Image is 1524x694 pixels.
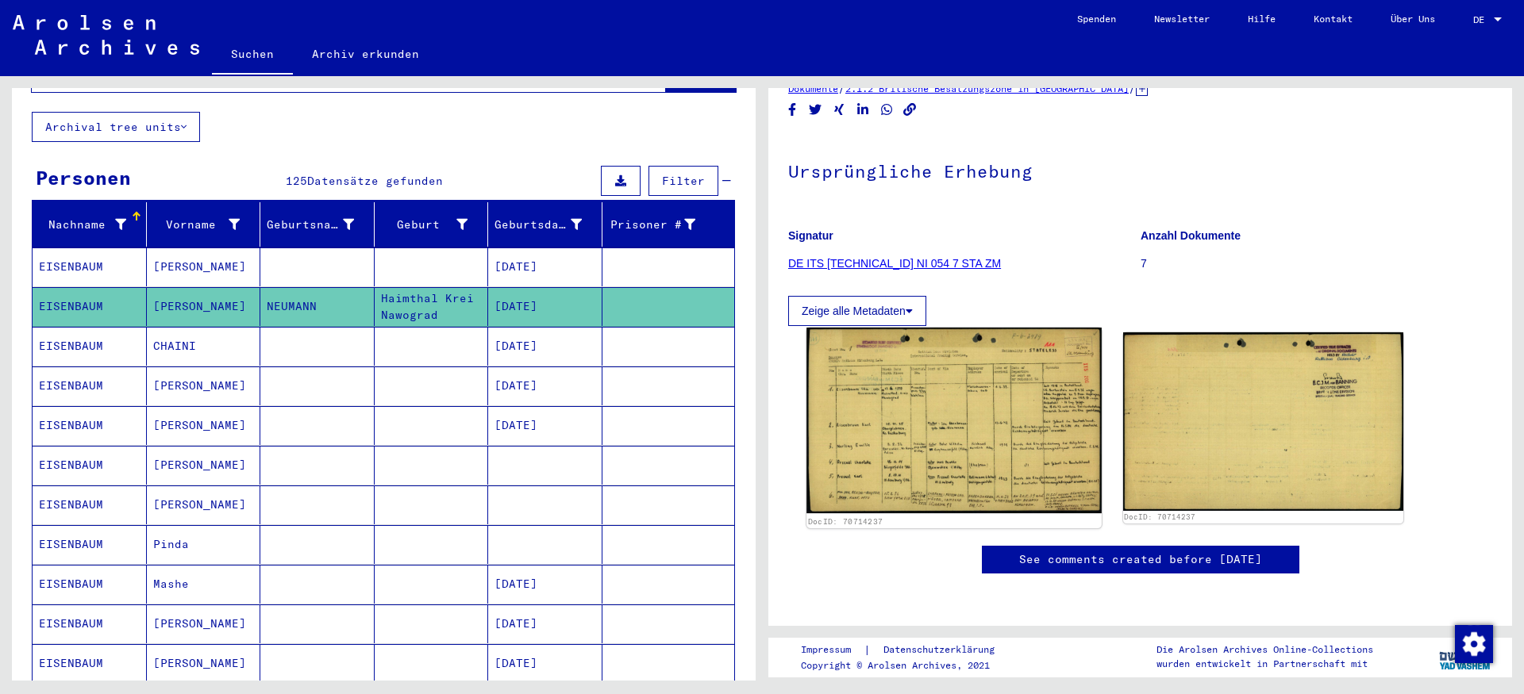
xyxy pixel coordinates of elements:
mat-cell: EISENBAUM [33,485,147,524]
a: DocID: 70714237 [1124,512,1195,521]
mat-cell: EISENBAUM [33,406,147,445]
mat-header-cell: Vorname [147,202,261,247]
span: / [838,81,845,95]
div: Geburtsname [267,217,354,233]
b: Anzahl Dokumente [1141,229,1241,242]
div: Prisoner # [609,217,696,233]
div: Nachname [39,217,126,233]
img: Zustimmung ändern [1455,625,1493,663]
span: / [1129,81,1136,95]
button: Archival tree units [32,112,200,142]
div: Prisoner # [609,212,716,237]
div: Nachname [39,212,146,237]
h1: Ursprüngliche Erhebung [788,135,1492,205]
button: Share on Facebook [784,100,801,120]
mat-cell: EISENBAUM [33,644,147,683]
mat-cell: EISENBAUM [33,287,147,326]
p: wurden entwickelt in Partnerschaft mit [1156,657,1373,671]
mat-cell: CHAINI [147,327,261,366]
mat-cell: NEUMANN [260,287,375,326]
span: Filter [662,174,705,188]
mat-cell: [PERSON_NAME] [147,604,261,643]
mat-cell: EISENBAUM [33,525,147,564]
mat-header-cell: Geburtsname [260,202,375,247]
button: Share on Xing [831,100,848,120]
button: Zeige alle Metadaten [788,296,926,326]
button: Copy link [902,100,918,120]
a: DE ITS [TECHNICAL_ID] NI 054 7 STA ZM [788,257,1001,270]
mat-cell: EISENBAUM [33,247,147,286]
mat-cell: [DATE] [488,287,602,326]
button: Share on LinkedIn [855,100,872,120]
a: Impressum [801,642,864,658]
span: DE [1473,14,1491,25]
a: Datenschutzerklärung [871,642,1014,658]
mat-cell: Pinda [147,525,261,564]
mat-cell: [DATE] [488,644,602,683]
a: DocID: 70714237 [808,517,883,527]
mat-cell: [PERSON_NAME] [147,446,261,485]
mat-cell: EISENBAUM [33,327,147,366]
mat-cell: [PERSON_NAME] [147,366,261,405]
mat-cell: [DATE] [488,247,602,286]
div: Geburtsdatum [495,212,602,237]
div: Geburtsdatum [495,217,582,233]
div: Vorname [153,212,260,237]
p: Die Arolsen Archives Online-Collections [1156,642,1373,657]
mat-cell: [DATE] [488,604,602,643]
div: | [801,642,1014,658]
img: yv_logo.png [1436,637,1495,677]
button: Filter [648,166,718,196]
img: 001.jpg [806,328,1101,514]
mat-header-cell: Prisoner # [602,202,735,247]
mat-cell: EISENBAUM [33,604,147,643]
mat-cell: [DATE] [488,366,602,405]
mat-cell: [DATE] [488,565,602,604]
div: Vorname [153,217,241,233]
div: Personen [36,163,131,192]
div: Geburt‏ [381,217,468,233]
a: 2.1.2 Britische Besatzungszone in [GEOGRAPHIC_DATA] [845,82,1129,94]
a: Archiv erkunden [293,35,438,73]
b: Signatur [788,229,833,242]
mat-header-cell: Geburt‏ [375,202,489,247]
a: See comments created before [DATE] [1019,551,1262,568]
mat-cell: EISENBAUM [33,446,147,485]
mat-header-cell: Geburtsdatum [488,202,602,247]
mat-cell: [PERSON_NAME] [147,247,261,286]
img: 002.jpg [1123,332,1404,510]
mat-cell: [PERSON_NAME] [147,485,261,524]
mat-cell: EISENBAUM [33,565,147,604]
span: 125 [286,174,307,188]
a: Suchen [212,35,293,76]
mat-header-cell: Nachname [33,202,147,247]
mat-cell: EISENBAUM [33,366,147,405]
mat-cell: [DATE] [488,327,602,366]
span: Datensätze gefunden [307,174,443,188]
mat-cell: Mashe [147,565,261,604]
mat-cell: [PERSON_NAME] [147,644,261,683]
p: 7 [1141,255,1492,272]
mat-cell: [DATE] [488,406,602,445]
p: Copyright © Arolsen Archives, 2021 [801,658,1014,673]
button: Share on WhatsApp [879,100,895,120]
div: Geburt‏ [381,212,488,237]
mat-cell: [PERSON_NAME] [147,287,261,326]
button: Share on Twitter [807,100,824,120]
mat-cell: Haimthal Krei Nawograd [375,287,489,326]
div: Geburtsname [267,212,374,237]
mat-cell: [PERSON_NAME] [147,406,261,445]
img: Arolsen_neg.svg [13,15,199,55]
